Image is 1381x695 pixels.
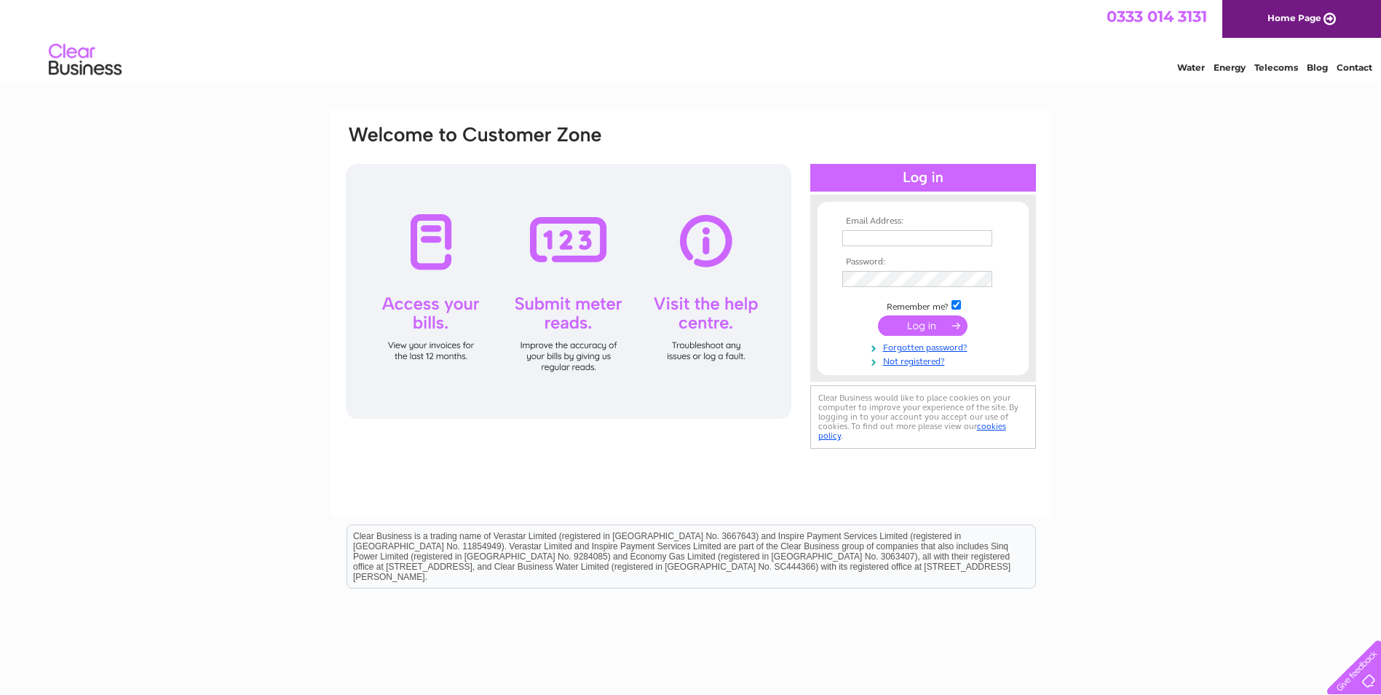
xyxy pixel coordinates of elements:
[810,385,1036,449] div: Clear Business would like to place cookies on your computer to improve your experience of the sit...
[1177,62,1205,73] a: Water
[842,353,1008,367] a: Not registered?
[1254,62,1298,73] a: Telecoms
[839,298,1008,313] td: Remember me?
[1337,62,1372,73] a: Contact
[839,216,1008,227] th: Email Address:
[347,8,1035,71] div: Clear Business is a trading name of Verastar Limited (registered in [GEOGRAPHIC_DATA] No. 3667643...
[1214,62,1246,73] a: Energy
[48,38,122,82] img: logo.png
[839,257,1008,267] th: Password:
[1307,62,1328,73] a: Blog
[1107,7,1207,25] a: 0333 014 3131
[818,421,1006,441] a: cookies policy
[878,315,968,336] input: Submit
[842,339,1008,353] a: Forgotten password?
